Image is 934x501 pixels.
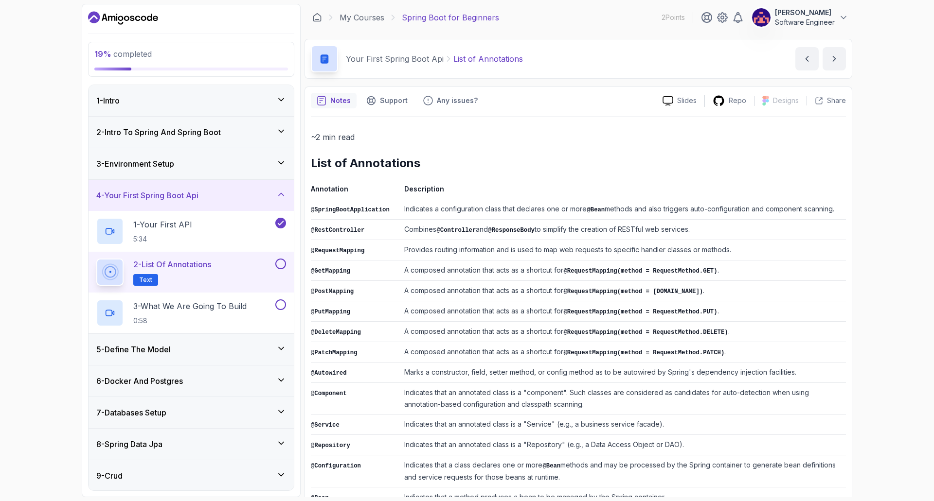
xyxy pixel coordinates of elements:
[311,422,340,429] code: @Service
[94,49,111,59] span: 19 %
[340,12,384,23] a: My Courses
[96,218,286,245] button: 1-Your First API5:34
[827,96,846,105] p: Share
[380,96,408,105] p: Support
[563,329,728,336] code: @RequestMapping(method = RequestMethod.DELETE)
[488,227,535,234] code: @ResponseBody
[96,299,286,327] button: 3-What We Are Going To Build0:58
[133,234,192,244] p: 5:34
[311,207,390,213] code: @SpringBootApplication
[311,93,357,108] button: notes button
[752,8,848,27] button: user profile image[PERSON_NAME]Software Engineer
[96,470,123,482] h3: 9 - Crud
[400,199,846,220] td: Indicates a configuration class that declares one or more methods and also triggers auto-configur...
[311,183,400,199] th: Annotation
[400,342,846,363] td: A composed annotation that acts as a shortcut for .
[139,276,152,284] span: Text
[795,47,819,70] button: previous content
[563,288,703,295] code: @RequestMapping(method = [DOMAIN_NAME])
[96,190,198,201] h3: 4 - Your First Spring Boot Api
[677,96,697,105] p: Slides
[773,96,799,105] p: Designs
[89,365,294,397] button: 6-Docker And Postgres
[311,288,354,295] code: @PostMapping
[96,259,286,286] button: 2-List of AnnotationsText
[437,96,478,105] p: Any issues?
[311,442,350,449] code: @Repository
[96,158,174,170] h3: 3 - Environment Setup
[400,260,846,281] td: A composed annotation that acts as a shortcut for .
[729,96,746,105] p: Repo
[96,126,221,138] h3: 2 - Intro To Spring And Spring Boot
[311,227,364,234] code: @RestController
[346,53,444,65] p: Your First Spring Boot Api
[89,429,294,460] button: 8-Spring Data Jpa
[311,247,364,254] code: @RequestMapping
[400,363,846,383] td: Marks a constructor, field, setter method, or config method as to be autowired by Spring's depend...
[330,96,351,105] p: Notes
[89,334,294,365] button: 5-Define The Model
[96,438,162,450] h3: 8 - Spring Data Jpa
[311,130,846,144] p: ~2 min read
[705,95,754,107] a: Repo
[94,49,152,59] span: completed
[88,10,158,26] a: Dashboard
[96,95,120,106] h3: 1 - Intro
[311,349,358,356] code: @PatchMapping
[400,183,846,199] th: Description
[400,435,846,455] td: Indicates that an annotated class is a "Repository" (e.g., a Data Access Object or DAO).
[775,8,835,17] p: [PERSON_NAME]
[775,17,835,27] p: Software Engineer
[655,96,704,106] a: Slides
[400,383,846,415] td: Indicates that an annotated class is a "component". Such classes are considered as candidates for...
[311,309,350,315] code: @PutMapping
[417,93,484,108] button: Feedback button
[311,370,347,377] code: @Autowired
[311,329,361,336] code: @DeleteMapping
[89,117,294,148] button: 2-Intro To Spring And Spring Boot
[563,268,717,275] code: @RequestMapping(method = RequestMethod.GET)
[89,180,294,211] button: 4-Your First Spring Boot Api
[542,463,560,469] code: @Bean
[662,13,685,22] p: 2 Points
[400,240,846,260] td: Provides routing information and is used to map web requests to specific handler classes or methods.
[133,300,247,312] p: 3 - What We Are Going To Build
[133,316,247,326] p: 0:58
[402,12,499,23] p: Spring Boot for Beginners
[311,390,347,397] code: @Component
[436,227,476,234] code: @Controller
[96,375,183,387] h3: 6 - Docker And Postgres
[563,349,724,356] code: @RequestMapping(method = RequestMethod.PATCH)
[311,155,846,171] h2: List of Annotations
[89,460,294,491] button: 9-Crud
[874,440,934,486] iframe: chat widget
[587,207,605,213] code: @Bean
[400,415,846,435] td: Indicates that an annotated class is a "Service" (e.g., a business service facade).
[96,407,166,418] h3: 7 - Databases Setup
[360,93,413,108] button: Support button
[133,259,211,270] p: 2 - List of Annotations
[400,455,846,487] td: Indicates that a class declares one or more methods and may be processed by the Spring container ...
[96,344,171,355] h3: 5 - Define The Model
[89,397,294,428] button: 7-Databases Setup
[400,281,846,301] td: A composed annotation that acts as a shortcut for .
[807,96,846,105] button: Share
[400,301,846,322] td: A composed annotation that acts as a shortcut for .
[400,322,846,342] td: A composed annotation that acts as a shortcut for .
[400,220,846,240] td: Combines and to simplify the creation of RESTful web services.
[453,53,523,65] p: List of Annotations
[312,13,322,22] a: Dashboard
[752,8,771,27] img: user profile image
[89,85,294,116] button: 1-Intro
[563,309,717,315] code: @RequestMapping(method = RequestMethod.PUT)
[89,148,294,179] button: 3-Environment Setup
[823,47,846,70] button: next content
[133,219,192,230] p: 1 - Your First API
[311,268,350,275] code: @GetMapping
[311,463,361,469] code: @Configuration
